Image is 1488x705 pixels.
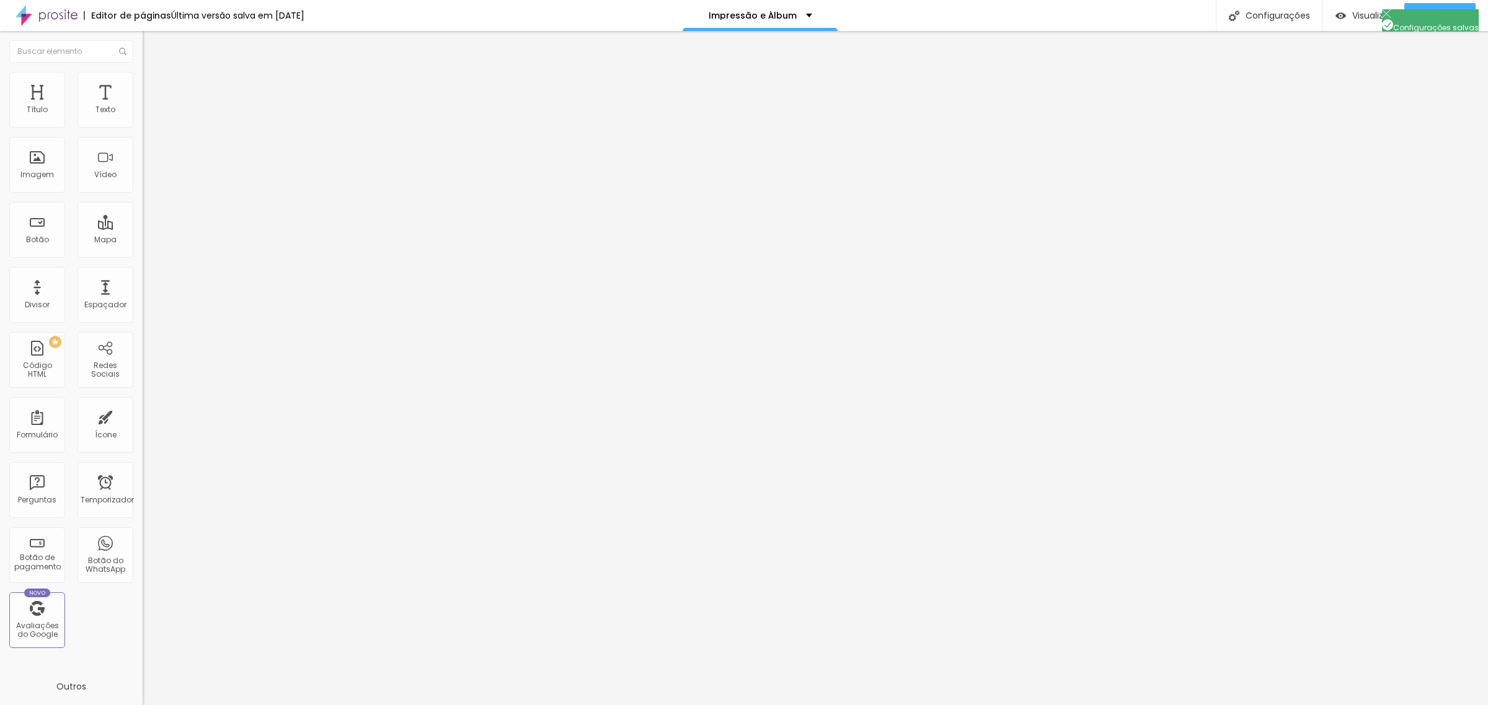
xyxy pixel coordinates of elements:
font: Vídeo [94,169,117,180]
font: Mapa [94,234,117,245]
font: Botão do WhatsApp [86,555,125,574]
font: Código HTML [23,360,52,379]
font: Última versão salva em [DATE] [171,9,304,22]
font: Configurações [1246,9,1310,22]
font: Botão de pagamento [14,552,61,571]
img: view-1.svg [1335,11,1346,21]
img: Ícone [1229,11,1239,21]
img: Ícone [1382,9,1391,18]
font: Ícone [95,429,117,440]
font: Imagem [20,169,54,180]
font: Avaliações do Google [16,620,59,639]
button: Visualizar [1323,3,1404,28]
font: Formulário [17,429,58,440]
img: Ícone [1382,19,1393,30]
font: Outros [56,680,86,693]
font: Visualizar [1352,9,1392,22]
font: Espaçador [84,299,126,310]
font: Configurações salvas [1393,22,1479,33]
font: Impressão e Álbum [709,9,797,22]
font: Editor de páginas [91,9,171,22]
font: Redes Sociais [91,360,120,379]
font: Título [27,104,48,115]
font: Temporizador [81,494,134,505]
font: Novo [29,589,46,597]
font: Botão [26,234,49,245]
button: Publicar [1404,3,1476,28]
input: Buscar elemento [9,40,133,63]
img: Ícone [119,48,126,55]
font: Perguntas [18,494,56,505]
font: Texto [95,104,115,115]
font: Divisor [25,299,50,310]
